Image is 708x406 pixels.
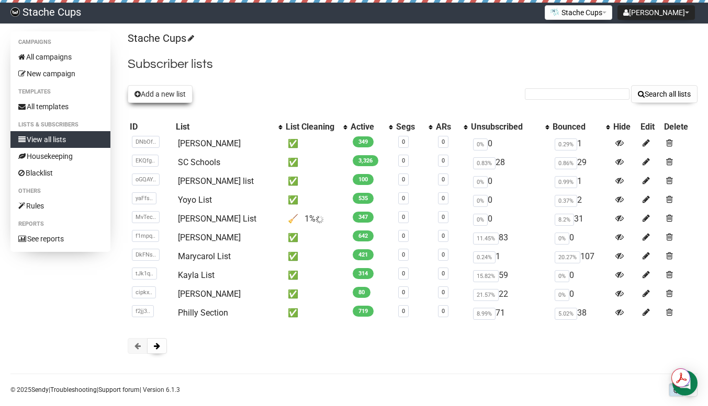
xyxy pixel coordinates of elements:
[284,266,349,285] td: ✅
[402,214,405,221] a: 0
[394,120,434,134] th: Segs: No sort applied, activate to apply an ascending sort
[132,249,160,261] span: DkFNs..
[402,233,405,239] a: 0
[128,85,193,103] button: Add a new list
[10,98,110,115] a: All templates
[469,304,550,322] td: 71
[550,153,611,172] td: 29
[128,32,193,44] a: Stache Cups
[178,195,212,205] a: Yoyo List
[442,214,445,221] a: 0
[442,157,445,164] a: 0
[550,134,611,153] td: 1
[98,386,140,393] a: Support forum
[353,306,374,317] span: 719
[442,233,445,239] a: 0
[402,289,405,296] a: 0
[132,305,154,317] span: f2jj3..
[442,270,445,277] a: 0
[631,85,698,103] button: Search all lists
[442,195,445,202] a: 0
[10,65,110,82] a: New campaign
[469,210,550,228] td: 0
[469,247,550,266] td: 1
[284,285,349,304] td: ✅
[550,266,611,285] td: 0
[473,138,488,150] span: 0%
[132,230,159,242] span: f1mpq..
[473,214,488,226] span: 0%
[353,136,374,147] span: 349
[442,289,445,296] a: 0
[550,191,611,210] td: 2
[349,120,394,134] th: Active: No sort applied, activate to apply an ascending sort
[469,172,550,191] td: 0
[10,49,110,65] a: All campaigns
[10,185,110,198] li: Others
[178,214,256,224] a: [PERSON_NAME] List
[50,386,97,393] a: Troubleshooting
[284,134,349,153] td: ✅
[469,228,550,247] td: 83
[662,120,698,134] th: Delete: No sort applied, sorting is disabled
[353,155,378,166] span: 3,326
[132,268,157,280] span: tJk1q..
[31,386,49,393] a: Sendy
[442,251,445,258] a: 0
[174,120,284,134] th: List: No sort applied, activate to apply an ascending sort
[473,157,496,169] span: 0.83%
[284,153,349,172] td: ✅
[473,233,499,245] span: 11.45%
[469,191,550,210] td: 0
[10,36,110,49] li: Campaigns
[128,120,173,134] th: ID: No sort applied, sorting is disabled
[442,138,445,145] a: 0
[128,55,698,74] h2: Subscriber lists
[284,172,349,191] td: ✅
[553,122,601,132] div: Bounced
[469,153,550,172] td: 28
[550,304,611,322] td: 38
[638,120,661,134] th: Edit: No sort applied, sorting is disabled
[550,172,611,191] td: 1
[402,157,405,164] a: 0
[351,122,384,132] div: Active
[353,268,374,279] span: 314
[10,165,110,181] a: Blacklist
[353,193,374,204] span: 535
[178,270,215,280] a: Kayla List
[550,120,611,134] th: Bounced: No sort applied, activate to apply an ascending sort
[640,122,659,132] div: Edit
[132,136,160,148] span: DNbOf..
[178,251,231,261] a: Marycarol List
[353,287,370,298] span: 80
[469,134,550,153] td: 0
[555,233,569,245] span: 0%
[353,174,374,185] span: 100
[555,138,577,150] span: 0.29%
[473,195,488,207] span: 0%
[473,251,496,263] span: 0.24%
[178,289,241,299] a: [PERSON_NAME]
[284,191,349,210] td: ✅
[555,214,574,226] span: 8.2%
[473,270,499,282] span: 15.82%
[10,148,110,165] a: Housekeeping
[469,266,550,285] td: 59
[402,251,405,258] a: 0
[10,119,110,131] li: Lists & subscribers
[353,230,374,241] span: 642
[353,212,374,223] span: 347
[286,122,338,132] div: List Cleaning
[555,251,580,263] span: 20.27%
[402,195,405,202] a: 0
[176,122,273,132] div: List
[10,230,110,247] a: See reports
[284,304,349,322] td: ✅
[396,122,423,132] div: Segs
[178,157,220,167] a: SC Schools
[353,249,374,260] span: 421
[555,195,577,207] span: 0.37%
[132,211,160,223] span: MvTec..
[132,192,156,204] span: yaFfs..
